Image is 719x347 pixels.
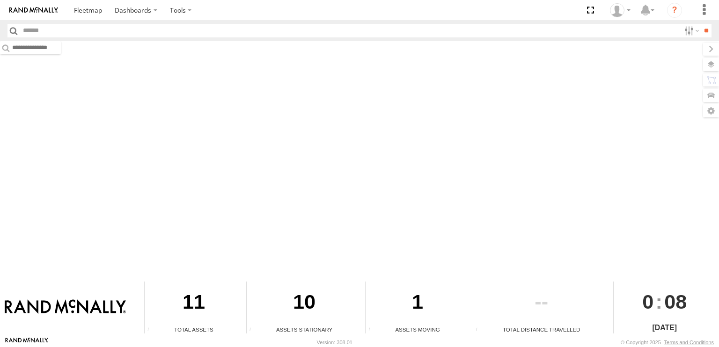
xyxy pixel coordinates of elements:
div: Total number of assets current stationary. [247,326,261,333]
span: 0 [642,282,653,322]
label: Search Filter Options [681,24,701,37]
div: © Copyright 2025 - [621,340,714,345]
div: Total Assets [145,325,243,333]
div: Version: 308.01 [317,340,352,345]
div: Total Distance Travelled [473,325,610,333]
a: Visit our Website [5,338,48,347]
a: Terms and Conditions [664,340,714,345]
div: Total distance travelled by all assets within specified date range and applied filters [473,326,487,333]
div: Total number of Enabled Assets [145,326,159,333]
div: Total number of assets current in transit. [366,326,380,333]
div: : [614,282,716,322]
div: 10 [247,282,362,325]
span: 08 [664,282,687,322]
i: ? [667,3,682,18]
div: [DATE] [614,322,716,333]
div: Assets Stationary [247,325,362,333]
div: 1 [366,282,469,325]
img: Rand McNally [5,299,126,315]
img: rand-logo.svg [9,7,58,14]
label: Map Settings [703,104,719,117]
div: Assets Moving [366,325,469,333]
div: 11 [145,282,243,325]
div: Valeo Dash [607,3,634,17]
